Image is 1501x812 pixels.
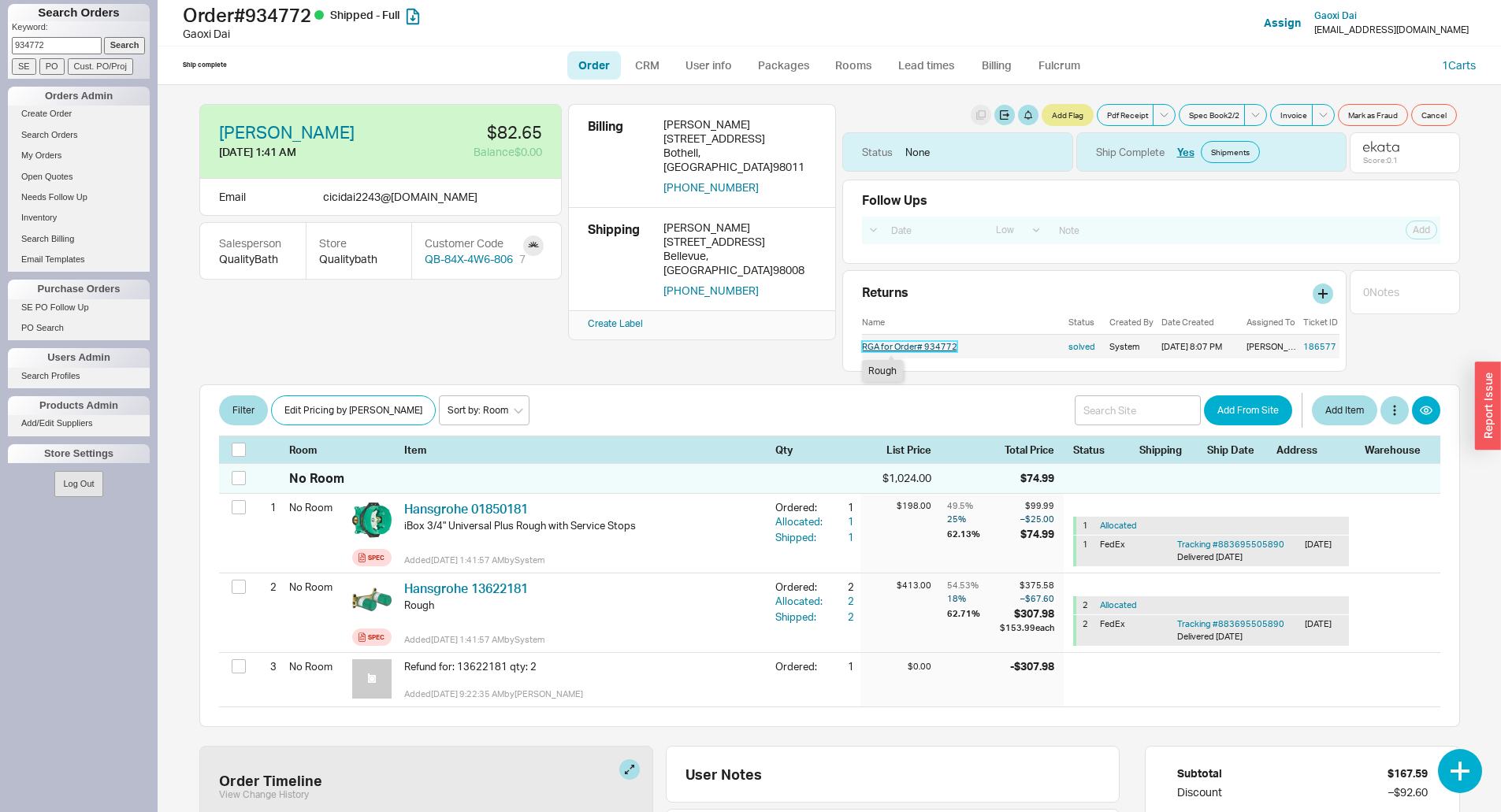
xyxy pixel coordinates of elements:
a: solved [1068,341,1103,352]
a: Open Quotes [8,169,150,185]
span: FedEx [1100,539,1125,550]
div: [DATE] 1:41 AM [219,144,378,160]
h1: Order # 934772 [183,4,755,26]
div: Score: 0.1 [1363,155,1399,165]
input: Search [104,37,146,54]
div: Salesperson [219,235,287,251]
div: $375.58 [1000,580,1054,591]
div: User Notes [685,766,1113,783]
span: Pdf Receipt [1107,109,1148,121]
div: No Room [289,653,346,680]
h1: Search Orders [8,4,150,21]
div: – $92.60 [1388,784,1428,800]
span: Add Item [1325,401,1364,420]
a: Search Profiles [8,368,150,384]
div: $1,024.00 [860,470,931,486]
span: Delivered [1177,631,1214,642]
div: Added [DATE] 9:22:35 AM by [PERSON_NAME] [404,688,763,700]
div: $413.00 [860,580,931,591]
button: Invoice [1270,104,1313,126]
div: List Price [860,443,931,457]
button: View Change History [219,789,309,800]
a: Billing [969,51,1024,80]
a: 186577 [1303,341,1336,352]
div: 2 [826,610,854,624]
div: None [905,145,930,159]
div: Bothell , [GEOGRAPHIC_DATA] 98011 [663,146,816,174]
div: Ordered: [775,659,826,673]
div: $307.98 [1000,606,1054,621]
div: [STREET_ADDRESS] [663,132,816,146]
a: Inventory [8,209,150,226]
div: [DATE] [1305,539,1343,563]
span: Add From Site [1217,401,1279,420]
div: $74.99 [1020,470,1054,486]
div: Rough [868,363,897,379]
div: Allocated: [775,514,826,528]
a: SE PO Follow Up [8,299,150,316]
a: Rooms [824,51,883,80]
span: Add Flag [1052,109,1083,121]
img: no_photo [352,659,392,699]
button: Shipped:2 [775,610,854,624]
button: Cancel [1411,104,1457,126]
div: 62.71 % [947,606,997,621]
div: -$307.98 [1010,659,1054,673]
div: $99.99 [1020,500,1054,512]
button: Mark as Fraud [1338,104,1408,126]
a: QB-84X-4W6-806 [425,251,513,267]
div: Ship Complete [1096,145,1165,159]
button: Allocated [1100,599,1137,611]
a: Shipments [1201,141,1260,163]
input: Note [1050,220,1327,241]
a: My Orders [8,147,150,164]
div: System [1109,341,1155,352]
input: Search Site [1075,395,1201,425]
a: User info [674,51,744,80]
div: Shipped: [775,530,826,544]
div: Name [862,317,1062,328]
div: 18 % [947,592,997,605]
div: Item [404,443,769,457]
button: Add Item [1312,395,1377,425]
div: Bellevue , [GEOGRAPHIC_DATA] 98008 [663,249,816,277]
a: Add/Edit Suppliers [8,415,150,432]
div: $167.59 [1388,766,1428,781]
div: Subtotal [1177,766,1222,781]
span: Filter [232,401,255,420]
div: No Room [289,573,346,600]
div: 1 [826,530,854,544]
div: Assigned To [1246,317,1297,328]
div: Status [1068,317,1103,328]
div: Created By [1109,317,1155,328]
button: [PHONE_NUMBER] [663,284,759,298]
div: 2 [826,594,854,608]
input: Cust. PO/Proj [68,58,133,75]
div: 3 [257,653,277,680]
div: Status [862,145,893,159]
div: 25 % [947,513,1017,525]
div: 54.53 % [947,580,997,591]
div: 2 [1083,618,1094,643]
input: Date [882,220,983,241]
span: Spec Book 2 / 2 [1189,109,1239,121]
div: Address [1276,443,1355,457]
div: Date Created [1161,317,1240,328]
div: Shipping [1139,443,1198,457]
div: Qualitybath [319,251,399,267]
div: 2 [1083,599,1094,611]
div: Purchase Orders [8,280,150,298]
div: 2 [257,573,277,600]
button: Filter [219,395,268,425]
a: Gaoxi Dai [1314,10,1357,21]
div: 1 [826,659,854,673]
div: Warehouse [1365,443,1428,457]
input: PO [39,58,65,75]
div: 62.13 % [947,527,1017,541]
span: Invoice [1280,109,1307,121]
div: 2 [826,580,854,594]
img: 13622181_tqgreu [352,580,392,619]
span: Shipments [1211,146,1250,158]
button: Edit Pricing by [PERSON_NAME] [271,395,436,425]
div: Ticket ID [1303,317,1339,328]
